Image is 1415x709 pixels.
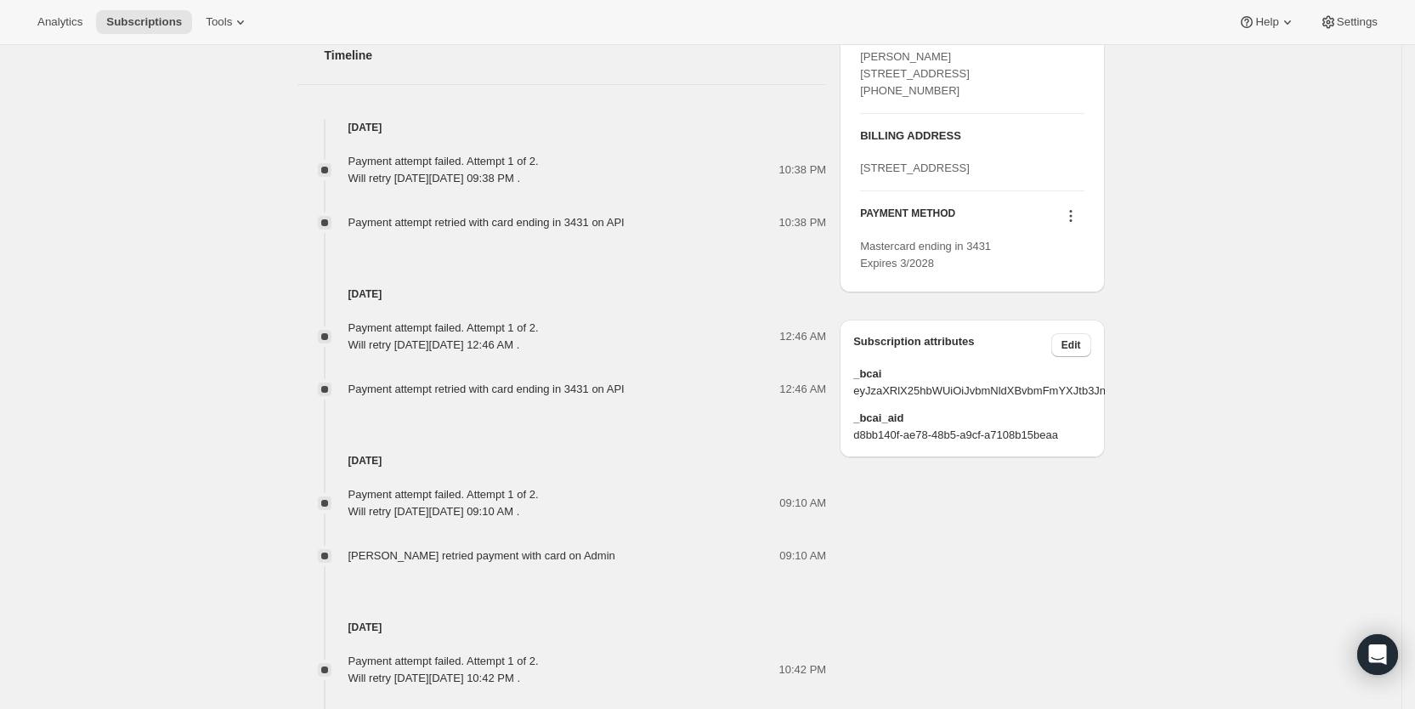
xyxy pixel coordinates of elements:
[206,15,232,29] span: Tools
[96,10,192,34] button: Subscriptions
[853,410,1090,427] span: _bcai_aid
[37,15,82,29] span: Analytics
[853,383,1090,400] span: eyJzaXRlX25hbWUiOiJvbmNldXBvbmFmYXJtb3JnYW5pY3MiLCJpZHMiOlt7Im5hbWUiOiJhaWQiLCJ2YWx1ZSI6ImQ4YmIxN...
[348,549,615,562] span: [PERSON_NAME] retried payment with card on Admin
[853,366,1090,383] span: _bcai
[348,383,625,395] span: Payment attempt retried with card ending in 3431 on API
[1337,15,1378,29] span: Settings
[1228,10,1305,34] button: Help
[779,661,827,678] span: 10:42 PM
[853,333,1051,357] h3: Subscription attributes
[779,495,826,512] span: 09:10 AM
[779,162,827,179] span: 10:38 PM
[297,452,827,469] h4: [DATE]
[297,119,827,136] h4: [DATE]
[195,10,259,34] button: Tools
[348,216,625,229] span: Payment attempt retried with card ending in 3431 on API
[348,653,539,687] div: Payment attempt failed. Attempt 1 of 2. Will retry [DATE][DATE] 10:42 PM .
[1255,15,1278,29] span: Help
[779,547,826,564] span: 09:10 AM
[348,486,539,520] div: Payment attempt failed. Attempt 1 of 2. Will retry [DATE][DATE] 09:10 AM .
[348,153,539,187] div: Payment attempt failed. Attempt 1 of 2. Will retry [DATE][DATE] 09:38 PM .
[1310,10,1388,34] button: Settings
[297,286,827,303] h4: [DATE]
[325,47,827,64] h2: Timeline
[297,619,827,636] h4: [DATE]
[779,214,827,231] span: 10:38 PM
[779,328,826,345] span: 12:46 AM
[1357,634,1398,675] div: Open Intercom Messenger
[860,162,970,174] span: [STREET_ADDRESS]
[348,320,539,354] div: Payment attempt failed. Attempt 1 of 2. Will retry [DATE][DATE] 12:46 AM .
[106,15,182,29] span: Subscriptions
[1051,333,1091,357] button: Edit
[860,128,1084,145] h3: BILLING ADDRESS
[779,381,826,398] span: 12:46 AM
[853,427,1090,444] span: d8bb140f-ae78-48b5-a9cf-a7108b15beaa
[860,207,955,230] h3: PAYMENT METHOD
[860,50,970,97] span: [PERSON_NAME] [STREET_ADDRESS] [PHONE_NUMBER]
[860,240,991,269] span: Mastercard ending in 3431 Expires 3/2028
[1061,338,1081,352] span: Edit
[27,10,93,34] button: Analytics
